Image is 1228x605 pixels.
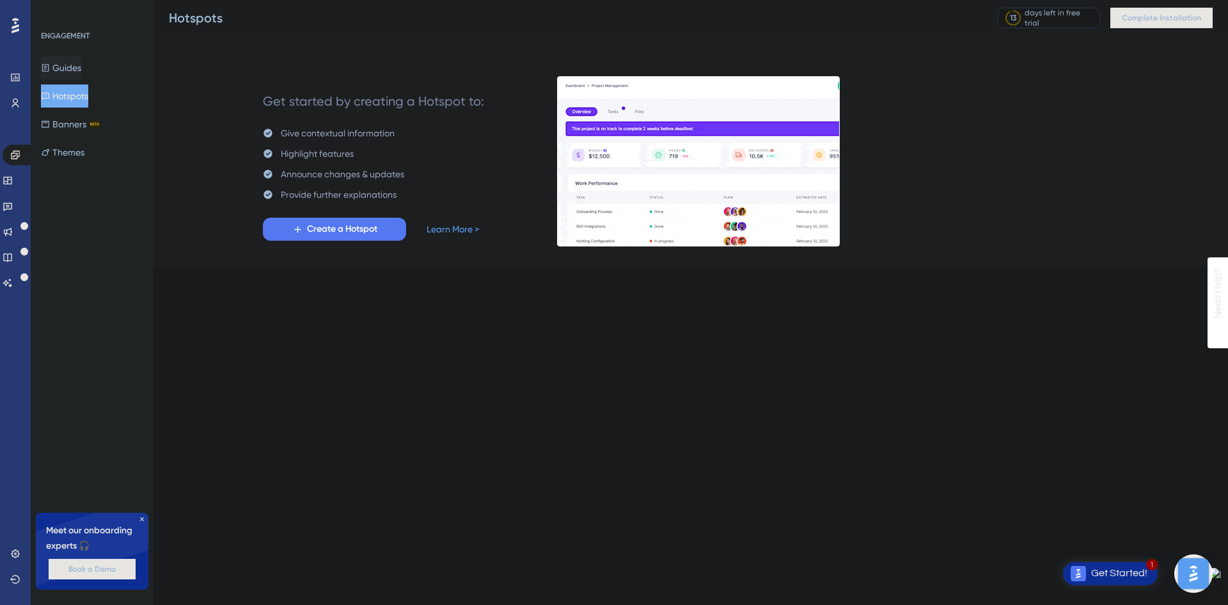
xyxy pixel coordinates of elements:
span: Meet our onboarding experts 🎧 [46,523,138,554]
div: ENGAGEMENT [41,31,90,41]
div: 1 [1146,559,1158,570]
div: 13 [1010,13,1016,23]
button: Create a Hotspot [263,218,406,241]
button: Complete Installation [1110,8,1213,28]
div: days left in free trial [1025,8,1096,28]
a: Learn More > [427,222,479,237]
button: Hotspots [41,85,88,108]
div: Open Get Started! checklist, remaining modules: 1 [1063,562,1158,585]
div: Get started by creating a Hotspot to: [263,92,484,110]
div: BETA [89,121,100,127]
img: a956fa7fe1407719453ceabf94e6a685.gif [557,76,840,246]
span: Need Help? [30,3,80,19]
button: Guides [41,56,81,79]
span: Book a Demo [68,564,116,574]
div: Provide further explanations [281,187,397,202]
div: Get Started! [1091,567,1147,581]
div: Hotspots [169,9,966,27]
button: Book a Demo [49,559,136,579]
button: Themes [41,141,84,164]
span: Complete Installation [1122,13,1201,23]
span: Create a Hotspot [307,222,377,237]
iframe: UserGuiding AI Assistant Launcher [1174,554,1213,593]
img: launcher-image-alternative-text [1071,566,1086,581]
div: Announce changes & updates [281,166,404,182]
div: Give contextual information [281,125,395,141]
button: BannersBETA [41,113,100,136]
div: Highlight features [281,146,354,161]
